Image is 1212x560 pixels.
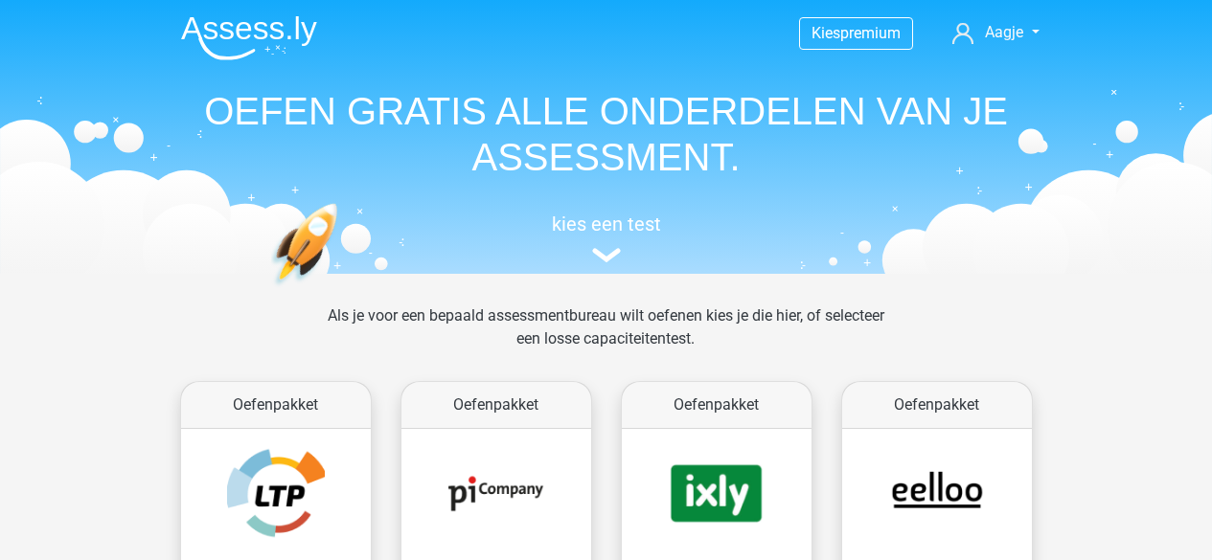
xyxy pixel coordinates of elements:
[312,304,900,373] div: Als je voor een bepaald assessmentbureau wilt oefenen kies je die hier, of selecteer een losse ca...
[945,21,1046,44] a: Aagje
[985,23,1023,41] span: Aagje
[166,213,1047,263] a: kies een test
[271,203,412,376] img: oefenen
[181,15,317,60] img: Assessly
[166,213,1047,235] h5: kies een test
[800,20,912,46] a: Kiespremium
[840,24,901,42] span: premium
[592,248,621,262] img: assessment
[166,88,1047,180] h1: OEFEN GRATIS ALLE ONDERDELEN VAN JE ASSESSMENT.
[812,24,840,42] span: Kies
